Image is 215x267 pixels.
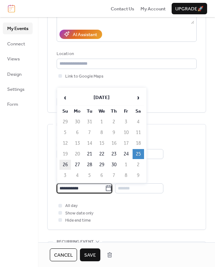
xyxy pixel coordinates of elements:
[133,138,144,148] td: 18
[8,5,15,13] img: logo
[7,25,28,32] span: My Events
[108,138,120,148] td: 16
[7,40,25,48] span: Connect
[59,138,71,148] td: 12
[96,160,107,170] td: 29
[72,106,83,116] th: Mo
[120,117,132,127] td: 3
[111,5,134,13] span: Contact Us
[3,83,33,95] a: Settings
[140,5,166,12] a: My Account
[172,3,207,14] button: Upgrade🚀
[65,210,94,217] span: Show date only
[7,101,18,108] span: Form
[59,170,71,181] td: 3
[65,202,78,209] span: All day
[72,138,83,148] td: 13
[59,117,71,127] td: 29
[3,53,33,64] a: Views
[140,5,166,13] span: My Account
[72,149,83,159] td: 20
[72,170,83,181] td: 4
[59,106,71,116] th: Su
[96,128,107,138] td: 8
[133,160,144,170] td: 2
[72,90,132,105] th: [DATE]
[3,38,33,49] a: Connect
[133,170,144,181] td: 9
[120,138,132,148] td: 17
[120,128,132,138] td: 10
[120,170,132,181] td: 8
[7,71,21,78] span: Design
[60,90,71,105] span: ‹
[133,106,144,116] th: Sa
[96,138,107,148] td: 15
[72,128,83,138] td: 6
[57,50,195,58] div: Location
[72,160,83,170] td: 27
[65,217,91,224] span: Hide end time
[84,160,95,170] td: 28
[59,160,71,170] td: 26
[50,248,77,261] button: Cancel
[175,5,204,13] span: Upgrade 🚀
[72,117,83,127] td: 30
[84,149,95,159] td: 21
[84,106,95,116] th: Tu
[7,55,20,63] span: Views
[96,149,107,159] td: 22
[96,117,107,127] td: 1
[133,149,144,159] td: 25
[108,117,120,127] td: 2
[108,149,120,159] td: 23
[59,128,71,138] td: 5
[3,68,33,80] a: Design
[3,23,33,34] a: My Events
[84,138,95,148] td: 14
[111,5,134,12] a: Contact Us
[84,128,95,138] td: 7
[115,177,124,184] span: Time
[84,117,95,127] td: 31
[84,252,96,259] span: Save
[3,98,33,110] a: Form
[84,170,95,181] td: 5
[133,90,144,105] span: ›
[120,106,132,116] th: Fr
[108,160,120,170] td: 30
[108,106,120,116] th: Th
[80,248,100,261] button: Save
[108,170,120,181] td: 7
[59,149,71,159] td: 19
[96,170,107,181] td: 6
[120,149,132,159] td: 24
[108,128,120,138] td: 9
[54,252,73,259] span: Cancel
[120,160,132,170] td: 1
[7,86,24,93] span: Settings
[59,30,102,39] button: AI Assistant
[133,128,144,138] td: 11
[96,106,107,116] th: We
[57,238,94,245] span: Recurring event
[133,117,144,127] td: 4
[65,73,104,80] span: Link to Google Maps
[73,31,97,38] div: AI Assistant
